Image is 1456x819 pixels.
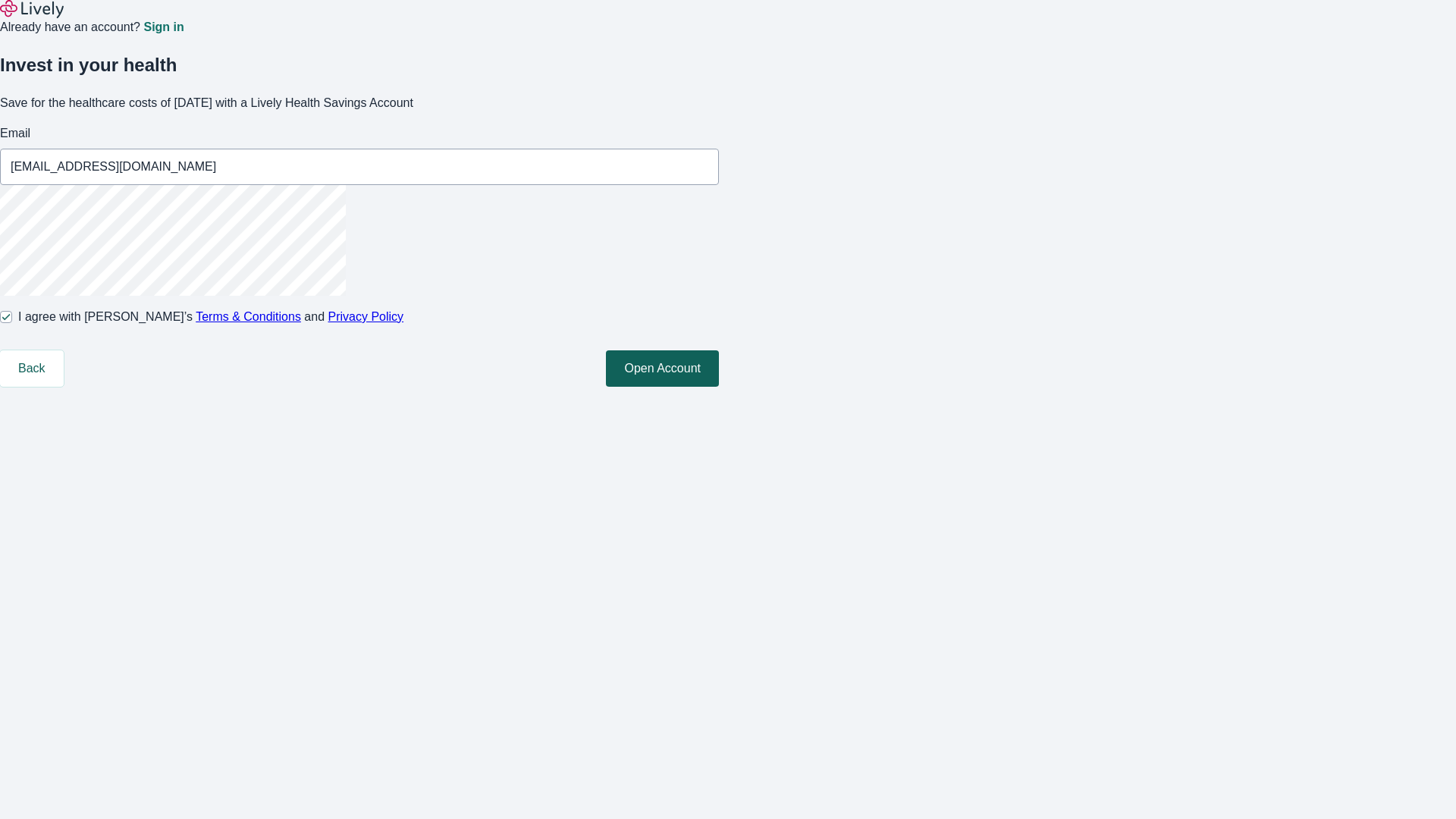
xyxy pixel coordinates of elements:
[18,308,403,326] span: I agree with [PERSON_NAME]’s and
[606,350,719,387] button: Open Account
[143,21,184,33] a: Sign in
[328,310,404,323] a: Privacy Policy
[196,310,301,323] a: Terms & Conditions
